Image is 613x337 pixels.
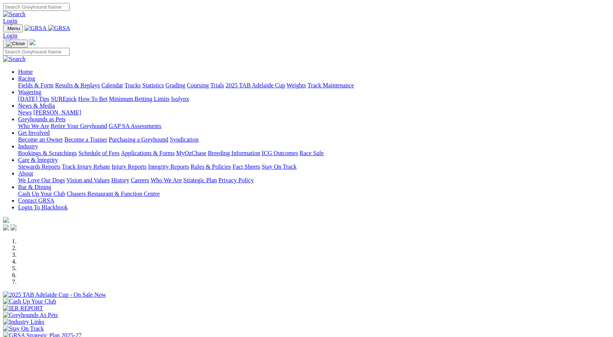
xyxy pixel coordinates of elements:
[18,123,610,130] div: Greyhounds as Pets
[233,163,260,170] a: Fact Sheets
[3,224,9,230] img: facebook.svg
[3,298,56,305] img: Cash Up Your Club
[78,96,108,102] a: How To Bet
[18,82,610,89] div: Racing
[18,82,53,88] a: Fields & Form
[3,217,9,223] img: logo-grsa-white.png
[18,150,77,156] a: Bookings & Scratchings
[191,163,231,170] a: Rules & Policies
[226,82,285,88] a: 2025 TAB Adelaide Cup
[101,82,123,88] a: Calendar
[3,48,70,56] input: Search
[62,163,110,170] a: Track Injury Rebate
[18,96,49,102] a: [DATE] Tips
[51,123,107,129] a: Retire Your Greyhound
[18,69,33,75] a: Home
[66,177,110,183] a: Vision and Values
[33,109,81,116] a: [PERSON_NAME]
[18,136,63,143] a: Become an Owner
[29,39,35,45] img: logo-grsa-white.png
[18,191,610,197] div: Bar & Dining
[18,170,33,177] a: About
[142,82,164,88] a: Statistics
[18,89,41,95] a: Wagering
[18,143,38,149] a: Industry
[24,25,47,32] img: GRSA
[18,177,610,184] div: About
[109,123,162,129] a: GAP SA Assessments
[64,136,107,143] a: Become a Trainer
[109,96,169,102] a: Minimum Betting Limits
[299,150,323,156] a: Race Safe
[3,40,28,48] button: Toggle navigation
[3,56,26,63] img: Search
[262,150,298,156] a: ICG Outcomes
[3,312,58,319] img: Greyhounds As Pets
[67,191,160,197] a: Chasers Restaurant & Function Centre
[171,96,189,102] a: Isolynx
[8,26,20,31] span: Menu
[218,177,254,183] a: Privacy Policy
[18,157,58,163] a: Care & Integrity
[18,96,610,102] div: Wagering
[148,163,189,170] a: Integrity Reports
[308,82,354,88] a: Track Maintenance
[131,177,149,183] a: Careers
[125,82,141,88] a: Tracks
[18,184,51,190] a: Bar & Dining
[18,116,66,122] a: Greyhounds as Pets
[51,96,76,102] a: SUREpick
[18,191,65,197] a: Cash Up Your Club
[18,109,610,116] div: News & Media
[208,150,260,156] a: Breeding Information
[3,291,106,298] img: 2025 TAB Adelaide Cup - On Sale Now
[151,177,182,183] a: Who We Are
[3,325,44,332] img: Stay On Track
[3,24,23,32] button: Toggle navigation
[176,150,206,156] a: MyOzChase
[48,25,70,32] img: GRSA
[55,82,100,88] a: Results & Replays
[166,82,185,88] a: Grading
[3,319,44,325] img: Industry Links
[3,18,17,24] a: Login
[109,136,168,143] a: Purchasing a Greyhound
[111,177,129,183] a: History
[183,177,217,183] a: Strategic Plan
[3,305,43,312] img: IER REPORT
[18,75,35,82] a: Racing
[78,150,119,156] a: Schedule of Fees
[18,163,60,170] a: Stewards Reports
[18,177,65,183] a: We Love Our Dogs
[121,150,175,156] a: Applications & Forms
[187,82,209,88] a: Coursing
[3,3,70,11] input: Search
[18,109,32,116] a: News
[11,224,17,230] img: twitter.svg
[262,163,296,170] a: Stay On Track
[18,130,50,136] a: Get Involved
[18,123,49,129] a: Who We Are
[18,204,68,210] a: Login To Blackbook
[3,32,17,39] a: Login
[6,41,25,47] img: Close
[3,11,26,18] img: Search
[18,150,610,157] div: Industry
[18,197,54,204] a: Contact GRSA
[18,102,55,109] a: News & Media
[18,163,610,170] div: Care & Integrity
[210,82,224,88] a: Trials
[170,136,198,143] a: Syndication
[111,163,146,170] a: Injury Reports
[18,136,610,143] div: Get Involved
[287,82,306,88] a: Weights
